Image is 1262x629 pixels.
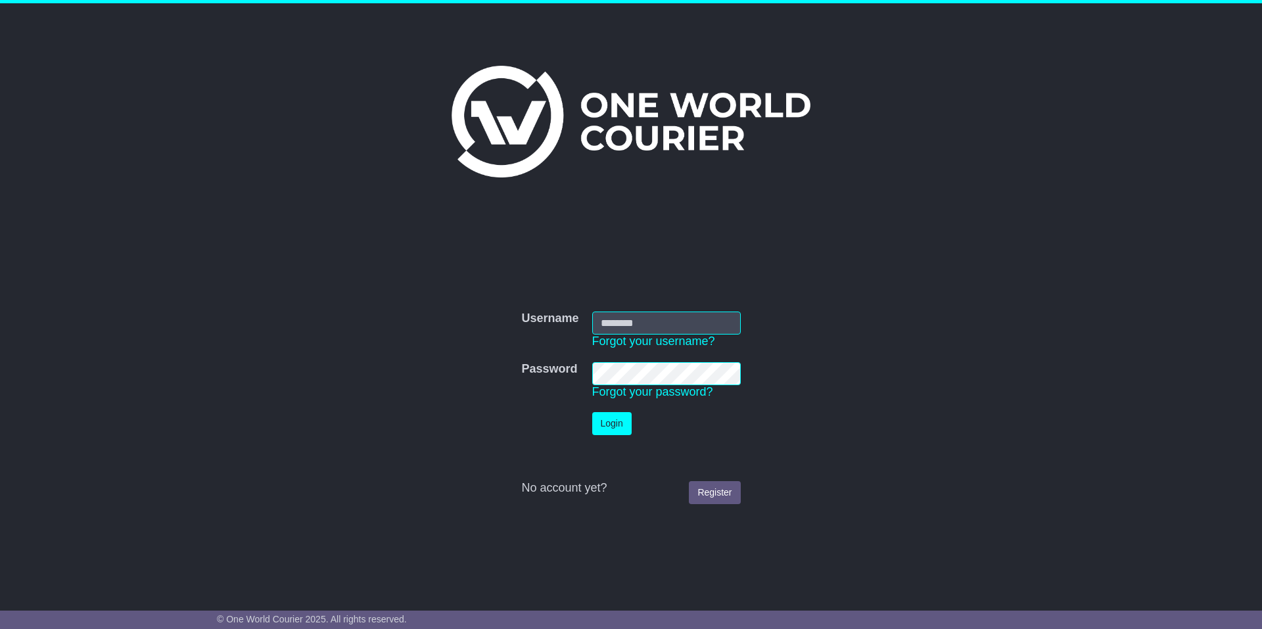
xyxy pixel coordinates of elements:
img: One World [452,66,810,177]
div: No account yet? [521,481,740,496]
label: Password [521,362,577,377]
a: Forgot your password? [592,385,713,398]
button: Login [592,412,632,435]
a: Register [689,481,740,504]
a: Forgot your username? [592,335,715,348]
span: © One World Courier 2025. All rights reserved. [217,614,407,624]
label: Username [521,312,578,326]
